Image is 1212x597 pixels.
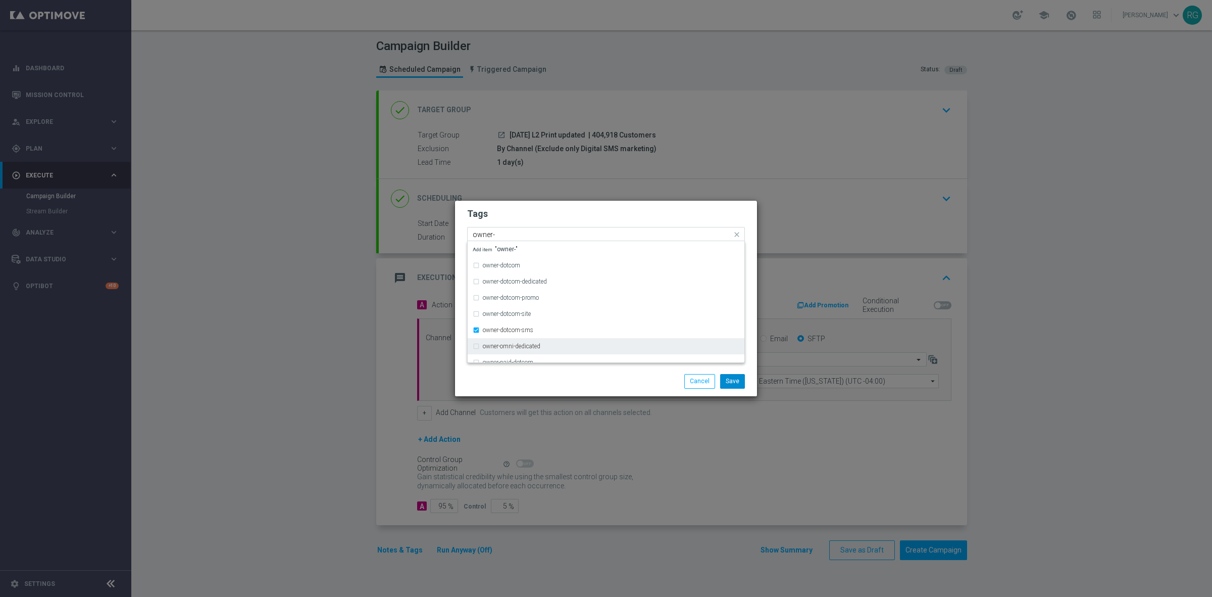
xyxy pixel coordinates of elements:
label: owner-dotcom-dedicated [483,279,547,285]
div: owner-dotcom-dedicated [473,273,739,290]
div: owner-dotcom [473,257,739,273]
label: owner-dotcom-site [483,311,531,317]
button: Save [720,374,745,388]
div: owner-omni-dedicated [473,338,739,354]
span: Add item [473,247,495,252]
label: owner-dotcom [483,262,520,268]
button: Cancel [684,374,715,388]
h2: Tags [467,208,745,220]
ng-dropdown-panel: Options list [467,241,745,363]
div: owner-paid-dotcom [473,354,739,371]
label: owner-paid-dotcom [483,359,533,365]
label: owner-dotcom-promo [483,295,539,301]
span: "owner-" [473,246,518,252]
div: owner-dotcom-site [473,306,739,322]
div: owner-dotcom-sms [473,322,739,338]
div: owner-dotcom-promo [473,290,739,306]
label: owner-omni-dedicated [483,343,540,349]
ng-select: live, owner-dotcom-sms [467,227,745,241]
label: owner-dotcom-sms [483,327,533,333]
